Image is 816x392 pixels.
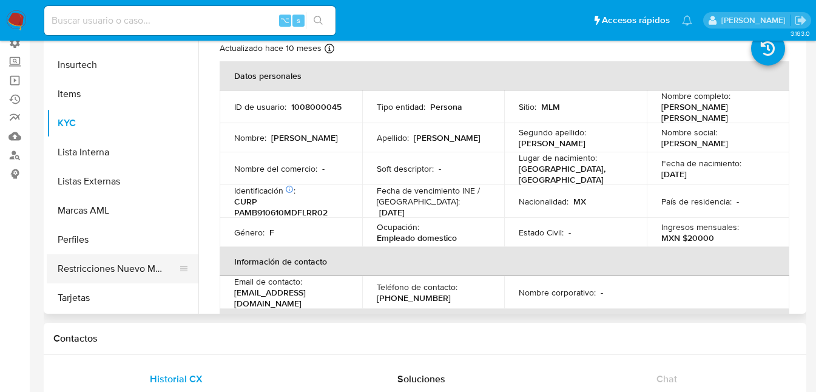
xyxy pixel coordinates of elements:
[291,101,342,112] p: 1008000045
[519,127,586,138] p: Segundo apellido :
[47,167,198,196] button: Listas Externas
[234,132,266,143] p: Nombre :
[661,232,714,243] p: MXN $20000
[661,221,739,232] p: Ingresos mensuales :
[682,15,692,25] a: Notificaciones
[47,138,198,167] button: Lista Interna
[519,227,564,238] p: Estado Civil :
[661,101,770,123] p: [PERSON_NAME] [PERSON_NAME]
[791,29,810,38] span: 3.163.0
[661,169,687,180] p: [DATE]
[602,14,670,27] span: Accesos rápidos
[397,372,445,386] span: Soluciones
[322,163,325,174] p: -
[519,196,568,207] p: Nacionalidad :
[47,109,198,138] button: KYC
[150,372,203,386] span: Historial CX
[220,247,789,276] th: Información de contacto
[280,15,289,26] span: ⌥
[439,163,441,174] p: -
[661,138,728,149] p: [PERSON_NAME]
[430,101,462,112] p: Persona
[220,61,789,90] th: Datos personales
[220,309,789,338] th: Verificación y cumplimiento
[519,138,585,149] p: [PERSON_NAME]
[377,282,457,292] p: Teléfono de contacto :
[568,227,571,238] p: -
[234,276,302,287] p: Email de contacto :
[44,13,336,29] input: Buscar usuario o caso...
[269,227,274,238] p: F
[377,132,409,143] p: Apellido :
[377,232,457,243] p: Empleado domestico
[47,283,198,313] button: Tarjetas
[234,287,343,309] p: [EMAIL_ADDRESS][DOMAIN_NAME]
[661,90,730,101] p: Nombre completo :
[656,372,677,386] span: Chat
[794,14,807,27] a: Salir
[414,132,480,143] p: [PERSON_NAME]
[377,185,490,207] p: Fecha de vencimiento INE / [GEOGRAPHIC_DATA] :
[519,163,627,185] p: [GEOGRAPHIC_DATA], [GEOGRAPHIC_DATA]
[234,227,265,238] p: Género :
[271,132,338,143] p: [PERSON_NAME]
[234,196,343,218] p: CURP PAMB910610MDFLRR02
[661,196,732,207] p: País de residencia :
[519,101,536,112] p: Sitio :
[47,79,198,109] button: Items
[377,221,419,232] p: Ocupación :
[721,15,790,26] p: julian.dari@mercadolibre.com
[53,333,797,345] h1: Contactos
[379,207,405,218] p: [DATE]
[573,196,586,207] p: MX
[377,163,434,174] p: Soft descriptor :
[661,158,741,169] p: Fecha de nacimiento :
[601,287,603,298] p: -
[377,101,425,112] p: Tipo entidad :
[737,196,739,207] p: -
[306,12,331,29] button: search-icon
[541,101,560,112] p: MLM
[661,127,717,138] p: Nombre social :
[519,287,596,298] p: Nombre corporativo :
[220,42,322,54] p: Actualizado hace 10 meses
[377,292,451,303] p: [PHONE_NUMBER]
[297,15,300,26] span: s
[47,50,198,79] button: Insurtech
[234,185,295,196] p: Identificación :
[234,163,317,174] p: Nombre del comercio :
[47,225,198,254] button: Perfiles
[47,254,189,283] button: Restricciones Nuevo Mundo
[234,101,286,112] p: ID de usuario :
[519,152,597,163] p: Lugar de nacimiento :
[47,196,198,225] button: Marcas AML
